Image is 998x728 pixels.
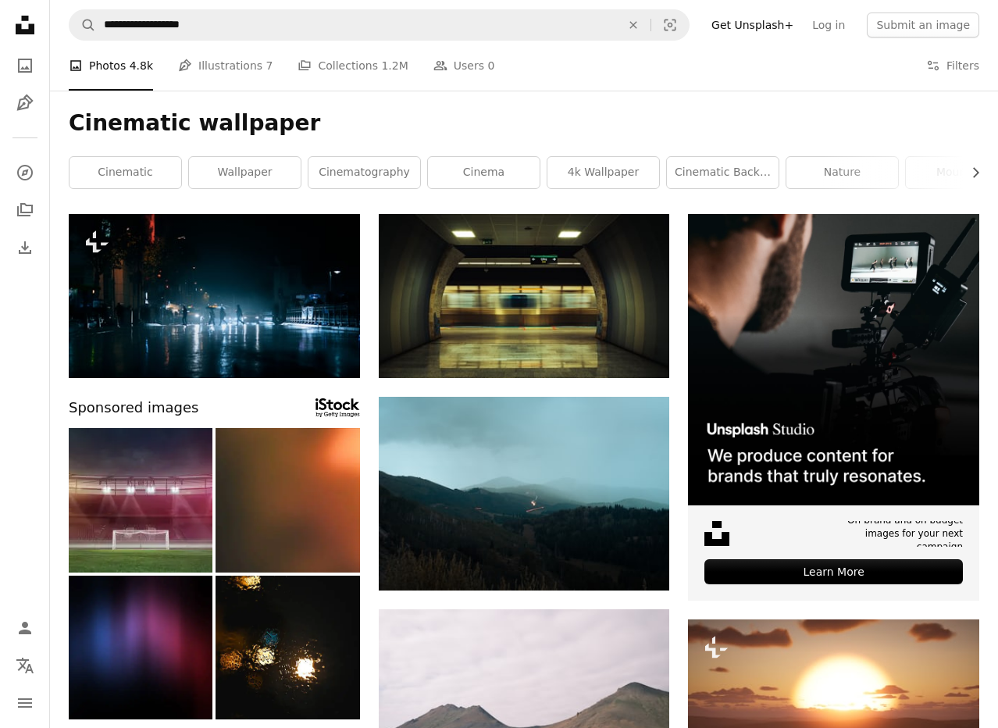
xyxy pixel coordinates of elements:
button: Filters [926,41,979,91]
a: green trees on mountain under white sky during daytime [379,486,670,500]
button: Search Unsplash [70,10,96,40]
button: Visual search [651,10,689,40]
a: Users 0 [433,41,495,91]
span: 7 [266,57,273,74]
img: a tunnel with a sign [379,214,670,378]
span: Sponsored images [69,397,198,419]
a: a tunnel with a sign [379,288,670,302]
img: Abstract background [69,576,212,719]
img: Abstract background with Light Leaks. 3d rendering digital backdrop [216,428,359,572]
img: Rain falling on glass at night creating a bokeh effect with city lights [216,576,359,719]
span: 1.2M [381,57,408,74]
img: green trees on mountain under white sky during daytime [379,397,670,591]
a: the sun is setting over the mountains in the desert [688,694,979,708]
a: Photos [9,50,41,81]
h1: Cinematic wallpaper [69,109,979,137]
button: Menu [9,687,41,719]
button: scroll list to the right [961,157,979,188]
a: wallpaper [189,157,301,188]
img: file-1631678316303-ed18b8b5cb9cimage [704,521,729,546]
a: Get Unsplash+ [702,12,803,37]
a: a group of people walking down a street at night [69,288,360,302]
a: cinematography [308,157,420,188]
a: Log in / Sign up [9,612,41,644]
a: On-brand and on budget images for your next campaignLearn More [688,214,979,601]
a: a couple of houses sitting on top of a dirt field [379,699,670,713]
img: Goalpost stands in spotlight, quiet stadium surrounded by darkness and glowing halo of light, wai... [69,428,212,572]
button: Language [9,650,41,681]
div: Learn More [704,559,963,584]
a: Collections [9,194,41,226]
a: cinematic background [667,157,779,188]
a: Explore [9,157,41,188]
img: file-1715652217532-464736461acbimage [688,214,979,505]
button: Clear [616,10,650,40]
a: Log in [803,12,854,37]
a: cinema [428,157,540,188]
span: 0 [487,57,494,74]
span: On-brand and on budget images for your next campaign [817,514,963,553]
a: cinematic [70,157,181,188]
a: 4k wallpaper [547,157,659,188]
img: a group of people walking down a street at night [69,214,360,378]
a: nature [786,157,898,188]
a: Collections 1.2M [298,41,408,91]
a: Download History [9,232,41,263]
button: Submit an image [867,12,979,37]
a: Illustrations [9,87,41,119]
form: Find visuals sitewide [69,9,690,41]
a: Illustrations 7 [178,41,273,91]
